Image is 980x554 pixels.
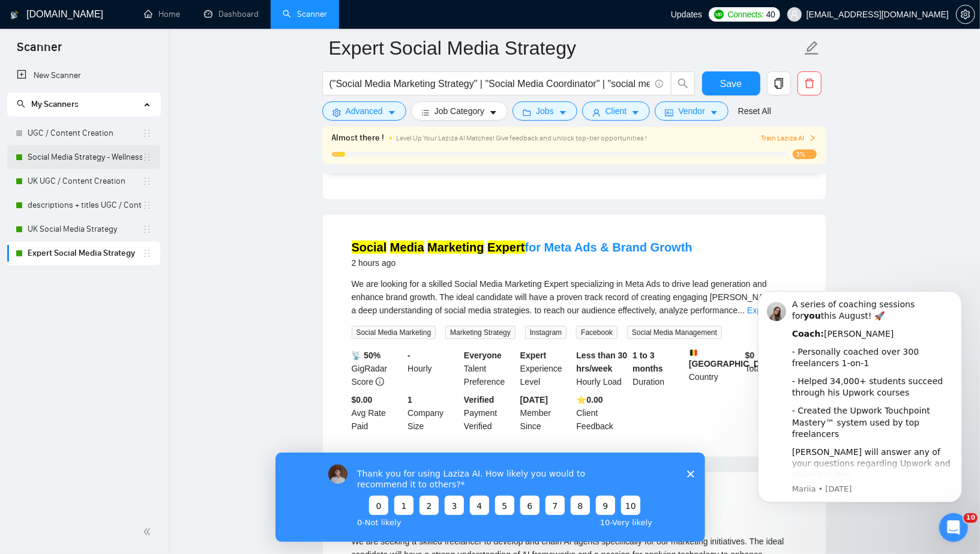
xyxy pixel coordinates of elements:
[727,8,763,21] span: Connects:
[434,104,484,118] span: Job Category
[7,64,160,88] li: New Scanner
[574,349,631,388] div: Hourly Load
[804,40,820,56] span: edit
[332,131,385,145] span: Almost there !
[388,108,396,117] span: caret-down
[322,101,406,121] button: settingAdvancedcaret-down
[142,224,152,234] span: holder
[798,71,822,95] button: delete
[142,176,152,186] span: holder
[7,169,160,193] li: UK UGC / Content Creation
[766,8,775,21] span: 40
[710,108,718,117] span: caret-down
[489,108,498,117] span: caret-down
[768,78,790,89] span: copy
[678,104,705,118] span: Vendor
[627,326,722,339] span: Social Media Management
[28,145,142,169] a: Social Media Strategy - Wellness Focus
[576,326,618,339] span: Facebook
[790,10,799,19] span: user
[352,256,693,270] div: 2 hours ago
[405,393,461,433] div: Company Size
[142,248,152,258] span: holder
[376,378,384,386] span: info-circle
[939,513,968,542] iframe: Intercom live chat
[349,393,406,433] div: Avg Rate Paid
[397,134,648,142] span: Level Up Your Laziza AI Matches! Give feedback and unlock top-tier opportunities !
[464,351,502,360] b: Everyone
[633,351,663,373] b: 1 to 3 months
[525,326,567,339] span: Instagram
[582,101,651,121] button: userClientcaret-down
[577,395,603,405] b: ⭐️ 0.00
[520,395,548,405] b: [DATE]
[956,5,975,24] button: setting
[518,349,574,388] div: Experience Level
[445,326,516,339] span: Marketing Strategy
[665,108,673,117] span: idcard
[31,99,79,109] span: My Scanners
[352,241,693,254] a: Social Media Marketing Expertfor Meta Ads & Brand Growth
[143,526,155,538] span: double-left
[740,274,980,522] iframe: Intercom notifications message
[461,349,518,388] div: Talent Preference
[631,108,640,117] span: caret-down
[461,393,518,433] div: Payment Verified
[329,76,650,91] input: Search Freelance Jobs...
[702,71,760,95] button: Save
[17,100,25,108] span: search
[349,349,406,388] div: GigRadar Score
[523,108,531,117] span: folder
[630,349,687,388] div: Duration
[687,349,743,388] div: Country
[714,10,724,19] img: upwork-logo.png
[487,241,525,254] mark: Expert
[793,149,817,159] span: 3%
[738,104,771,118] a: Reset All
[352,279,796,315] span: We are looking for a skilled Social Media Marketing Expert specializing in Meta Ads to drive lead...
[411,101,508,121] button: barsJob Categorycaret-down
[352,326,436,339] span: Social Media Marketing
[964,513,978,523] span: 10
[761,133,816,144] button: Train Laziza AI
[592,108,601,117] span: user
[518,393,574,433] div: Member Since
[352,395,373,405] b: $0.00
[689,349,779,369] b: [GEOGRAPHIC_DATA]
[671,10,702,19] span: Updates
[7,121,160,145] li: UGC / Content Creation
[142,152,152,162] span: holder
[142,128,152,138] span: holder
[144,9,180,19] a: homeHome
[738,306,745,315] span: ...
[672,78,694,89] span: search
[405,349,461,388] div: Hourly
[671,71,695,95] button: search
[390,241,424,254] mark: Media
[407,395,412,405] b: 1
[204,9,259,19] a: dashboardDashboard
[352,241,387,254] mark: Social
[956,10,975,19] a: setting
[559,108,567,117] span: caret-down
